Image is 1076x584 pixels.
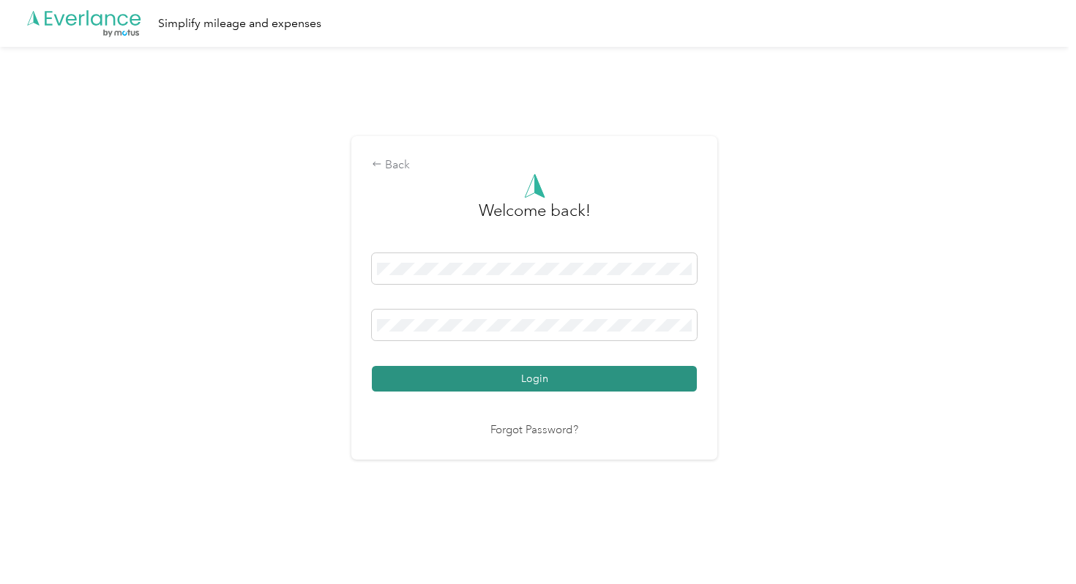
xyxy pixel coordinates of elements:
div: Simplify mileage and expenses [158,15,321,33]
div: Back [372,157,697,174]
button: Login [372,366,697,392]
h3: greeting [479,198,591,238]
iframe: Everlance-gr Chat Button Frame [994,502,1076,584]
a: Forgot Password? [490,422,578,439]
